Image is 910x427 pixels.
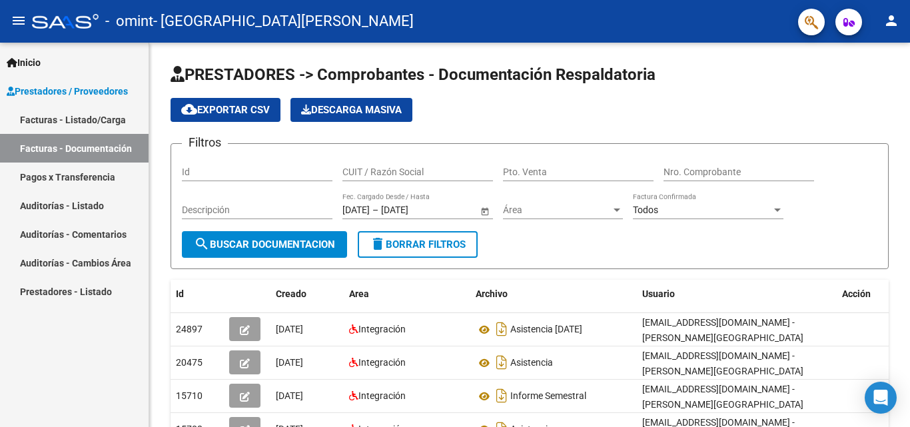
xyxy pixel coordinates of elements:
[276,390,303,401] span: [DATE]
[370,238,466,250] span: Borrar Filtros
[476,288,508,299] span: Archivo
[182,231,347,258] button: Buscar Documentacion
[865,382,897,414] div: Open Intercom Messenger
[381,205,446,216] input: Fecha fin
[171,280,224,308] datatable-header-cell: Id
[290,98,412,122] button: Descarga Masiva
[883,13,899,29] mat-icon: person
[176,288,184,299] span: Id
[176,357,203,368] span: 20475
[276,288,306,299] span: Creado
[11,13,27,29] mat-icon: menu
[837,280,903,308] datatable-header-cell: Acción
[358,324,406,334] span: Integración
[176,390,203,401] span: 15710
[642,350,803,376] span: [EMAIL_ADDRESS][DOMAIN_NAME] - [PERSON_NAME][GEOGRAPHIC_DATA]
[7,55,41,70] span: Inicio
[349,288,369,299] span: Area
[290,98,412,122] app-download-masive: Descarga masiva de comprobantes (adjuntos)
[358,390,406,401] span: Integración
[358,231,478,258] button: Borrar Filtros
[194,236,210,252] mat-icon: search
[176,324,203,334] span: 24897
[276,324,303,334] span: [DATE]
[344,280,470,308] datatable-header-cell: Area
[510,358,553,368] span: Asistencia
[510,324,582,335] span: Asistencia [DATE]
[493,385,510,406] i: Descargar documento
[842,288,871,299] span: Acción
[370,236,386,252] mat-icon: delete
[181,104,270,116] span: Exportar CSV
[633,205,658,215] span: Todos
[470,280,637,308] datatable-header-cell: Archivo
[153,7,414,36] span: - [GEOGRAPHIC_DATA][PERSON_NAME]
[637,280,837,308] datatable-header-cell: Usuario
[276,357,303,368] span: [DATE]
[7,84,128,99] span: Prestadores / Proveedores
[171,98,280,122] button: Exportar CSV
[181,101,197,117] mat-icon: cloud_download
[301,104,402,116] span: Descarga Masiva
[182,133,228,152] h3: Filtros
[372,205,378,216] span: –
[194,238,335,250] span: Buscar Documentacion
[270,280,344,308] datatable-header-cell: Creado
[493,318,510,340] i: Descargar documento
[493,352,510,373] i: Descargar documento
[342,205,370,216] input: Fecha inicio
[642,317,803,343] span: [EMAIL_ADDRESS][DOMAIN_NAME] - [PERSON_NAME][GEOGRAPHIC_DATA]
[358,357,406,368] span: Integración
[105,7,153,36] span: - omint
[171,65,656,84] span: PRESTADORES -> Comprobantes - Documentación Respaldatoria
[503,205,611,216] span: Área
[642,288,675,299] span: Usuario
[510,391,586,402] span: Informe Semestral
[642,384,803,410] span: [EMAIL_ADDRESS][DOMAIN_NAME] - [PERSON_NAME][GEOGRAPHIC_DATA]
[478,204,492,218] button: Open calendar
